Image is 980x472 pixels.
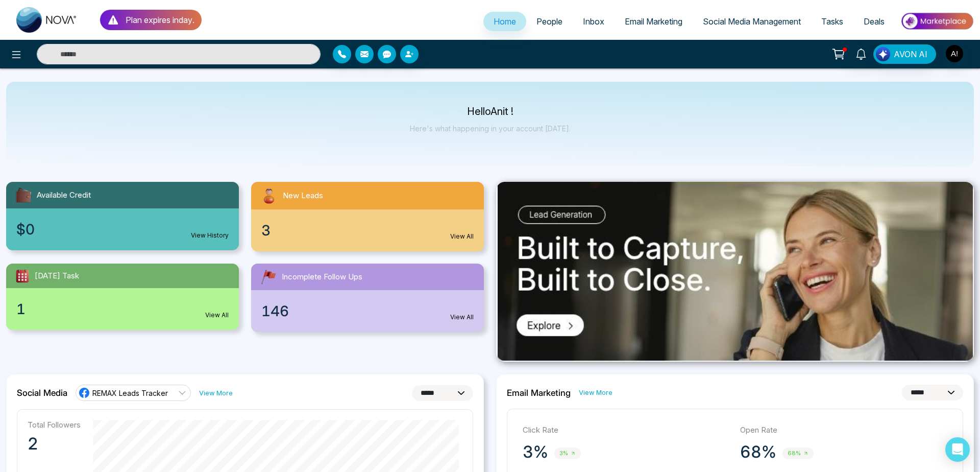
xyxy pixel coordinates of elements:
[900,10,974,33] img: Market-place.gif
[740,424,947,436] p: Open Rate
[14,186,33,204] img: availableCredit.svg
[583,16,604,27] span: Inbox
[261,300,289,322] span: 146
[259,186,279,205] img: newLeads.svg
[740,442,776,462] p: 68%
[410,124,571,133] p: Here's what happening in your account [DATE].
[526,12,573,31] a: People
[821,16,843,27] span: Tasks
[945,437,970,462] div: Open Intercom Messenger
[703,16,801,27] span: Social Media Management
[579,388,612,397] a: View More
[16,7,78,33] img: Nova CRM Logo
[37,190,91,201] span: Available Credit
[554,447,581,459] span: 3%
[498,182,973,361] img: .
[126,14,194,26] p: Plan expires in day .
[35,270,79,282] span: [DATE] Task
[873,44,936,64] button: AVON AI
[410,107,571,116] p: Hello Anit !
[494,16,516,27] span: Home
[693,12,811,31] a: Social Media Management
[283,190,323,202] span: New Leads
[523,424,730,436] p: Click Rate
[92,388,168,398] span: REMAX Leads Tracker
[876,47,890,61] img: Lead Flow
[191,231,229,240] a: View History
[282,271,362,283] span: Incomplete Follow Ups
[536,16,562,27] span: People
[245,264,490,332] a: Incomplete Follow Ups146View All
[16,298,26,320] span: 1
[245,182,490,251] a: New Leads3View All
[946,45,963,62] img: User Avatar
[28,434,81,454] p: 2
[199,388,233,398] a: View More
[615,12,693,31] a: Email Marketing
[205,311,229,320] a: View All
[450,313,474,322] a: View All
[17,388,67,398] h2: Social Media
[894,48,927,60] span: AVON AI
[259,268,278,286] img: followUps.svg
[523,442,548,462] p: 3%
[811,12,853,31] a: Tasks
[782,447,814,459] span: 68%
[507,388,571,398] h2: Email Marketing
[853,12,895,31] a: Deals
[16,219,35,240] span: $0
[14,268,31,284] img: todayTask.svg
[28,420,81,430] p: Total Followers
[864,16,885,27] span: Deals
[450,232,474,241] a: View All
[483,12,526,31] a: Home
[573,12,615,31] a: Inbox
[625,16,682,27] span: Email Marketing
[261,220,271,241] span: 3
